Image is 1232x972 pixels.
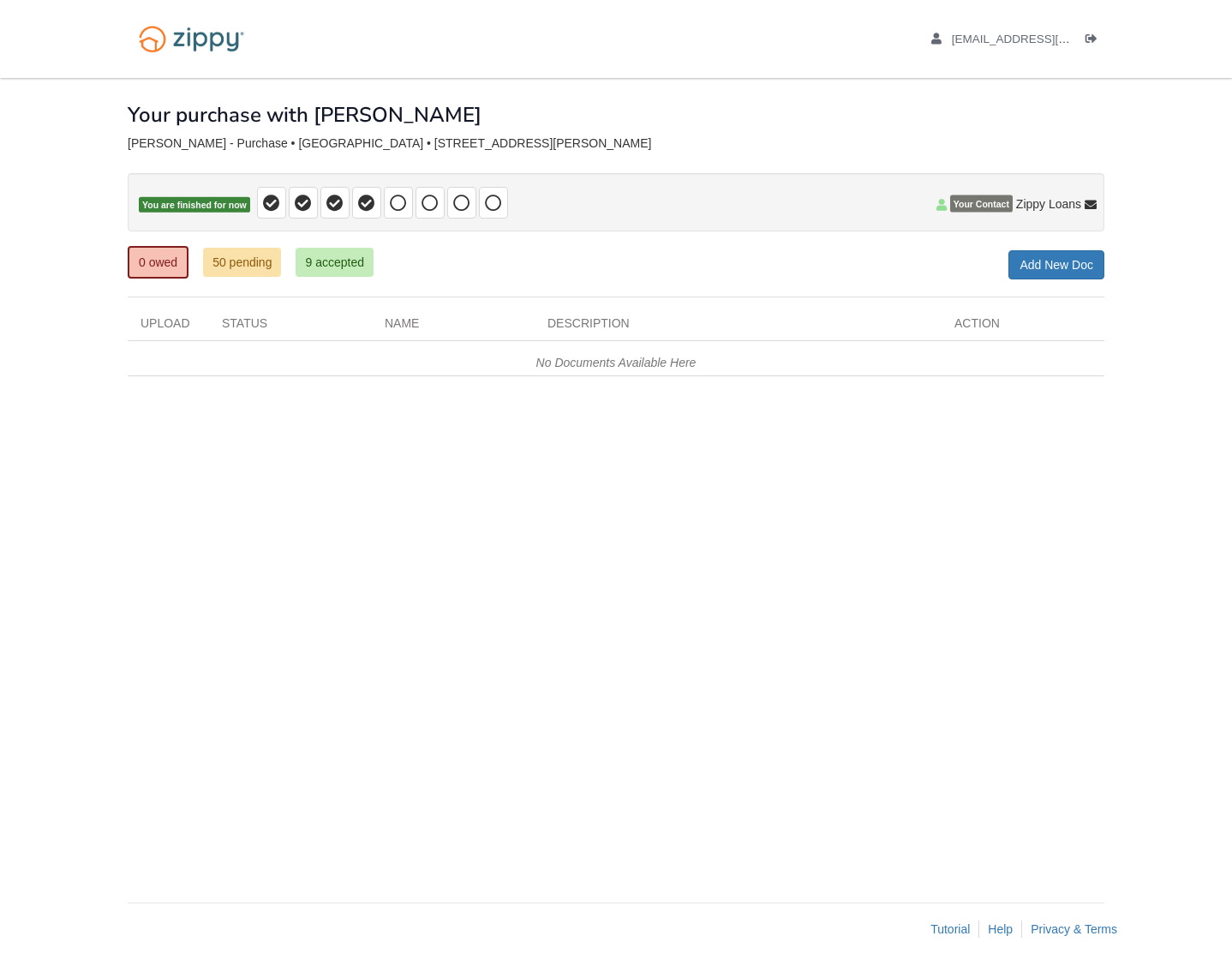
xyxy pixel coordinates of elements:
[128,136,1104,151] div: [PERSON_NAME] - Purchase • [GEOGRAPHIC_DATA] • [STREET_ADDRESS][PERSON_NAME]
[128,246,188,279] a: 0 owed
[1008,250,1104,279] a: Add New Doc
[296,248,374,277] a: 9 accepted
[139,197,250,213] span: You are finished for now
[372,315,535,340] div: Name
[950,195,1013,213] span: Your Contact
[1031,922,1117,936] a: Privacy & Terms
[988,922,1013,936] a: Help
[1016,195,1081,213] span: Zippy Loans
[209,315,372,340] div: Status
[128,315,209,340] div: Upload
[952,33,1148,45] span: suzyjjones11082002@gmail.com
[536,356,697,369] em: No Documents Available Here
[203,248,281,277] a: 50 pending
[931,33,1148,50] a: edit profile
[930,922,970,936] a: Tutorial
[128,17,255,61] img: Logo
[942,315,1104,340] div: Action
[535,315,942,340] div: Description
[1085,33,1104,50] a: Log out
[128,104,481,126] h1: Your purchase with [PERSON_NAME]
